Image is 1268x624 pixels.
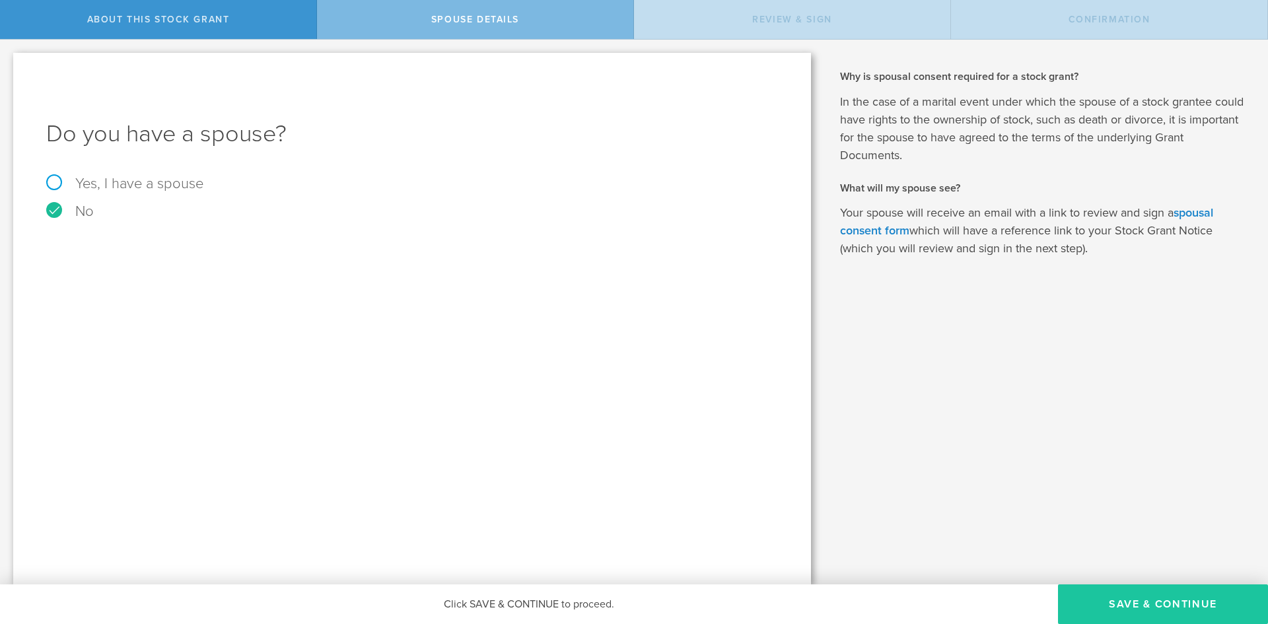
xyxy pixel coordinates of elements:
[1058,584,1268,624] button: Save & Continue
[431,14,519,25] span: Spouse Details
[840,204,1248,258] p: Your spouse will receive an email with a link to review and sign a which will have a reference li...
[46,204,778,219] label: No
[1069,14,1150,25] span: Confirmation
[840,93,1248,164] p: In the case of a marital event under which the spouse of a stock grantee could have rights to the...
[752,14,832,25] span: Review & Sign
[840,69,1248,84] h2: Why is spousal consent required for a stock grant?
[840,181,1248,195] h2: What will my spouse see?
[87,14,230,25] span: About this stock grant
[46,118,778,150] h1: Do you have a spouse?
[46,176,778,191] label: Yes, I have a spouse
